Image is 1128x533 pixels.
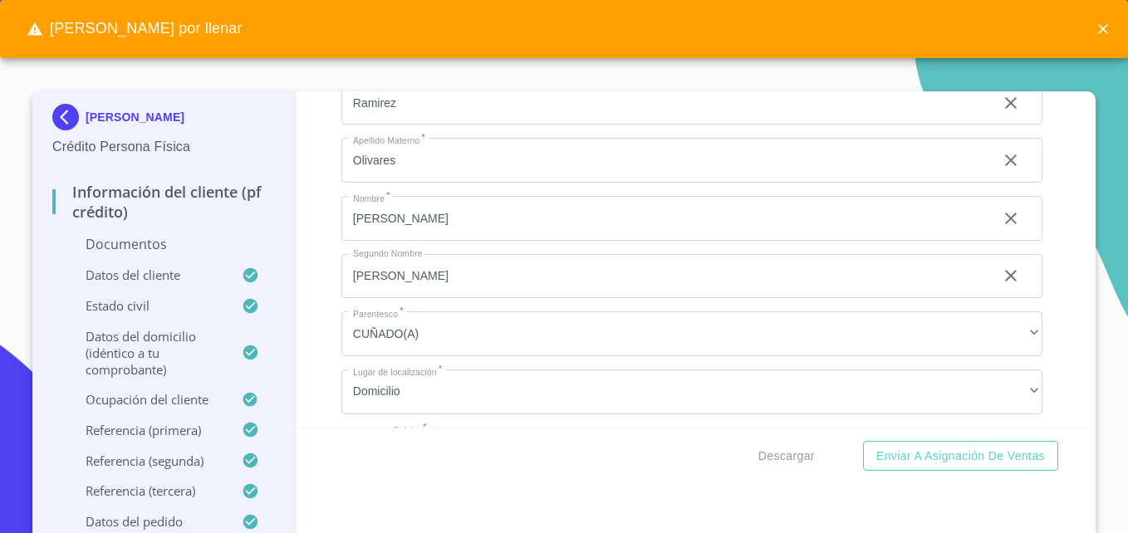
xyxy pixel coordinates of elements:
p: Datos del pedido [52,513,242,530]
p: Datos del domicilio (idéntico a tu comprobante) [52,328,242,378]
img: Docupass spot blue [52,104,86,130]
p: Referencia (segunda) [52,452,242,469]
p: Ocupación del Cliente [52,391,242,408]
span: [PERSON_NAME] por llenar [13,12,256,46]
span: Enviar a Asignación de Ventas [876,446,1045,467]
p: Referencia (tercera) [52,482,242,499]
p: Referencia (primera) [52,422,242,438]
button: clear input [991,198,1031,238]
button: clear input [991,256,1031,296]
span: Descargar [758,446,815,467]
p: Estado Civil [52,297,242,314]
button: clear input [991,83,1031,123]
div: [PERSON_NAME] [52,104,276,137]
button: Enviar a Asignación de Ventas [863,441,1058,472]
p: Información del cliente (PF crédito) [52,182,276,222]
button: clear input [991,140,1031,180]
div: CUÑADO(A) [341,311,1042,356]
p: Crédito Persona Física [52,137,276,157]
button: close [1085,11,1121,47]
button: Descargar [752,441,821,472]
div: Domicilio [341,369,1042,414]
p: [PERSON_NAME] [86,110,184,124]
p: Documentos [52,235,276,253]
p: Datos del cliente [52,266,242,283]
